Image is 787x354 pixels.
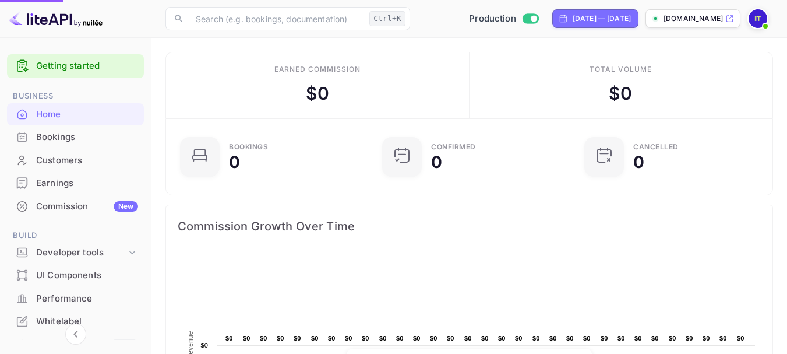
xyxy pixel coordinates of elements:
div: Earnings [36,177,138,190]
div: UI Components [36,269,138,282]
text: $0 [328,335,336,342]
text: $0 [634,335,642,342]
img: IMKAN TOURS [749,9,767,28]
span: Commission Growth Over Time [178,217,761,236]
text: $0 [345,335,352,342]
text: $0 [651,335,659,342]
div: CommissionNew [7,195,144,218]
text: $0 [447,335,454,342]
input: Search (e.g. bookings, documentation) [189,7,365,30]
span: Business [7,90,144,103]
text: $0 [532,335,540,342]
text: $0 [617,335,625,342]
div: Bookings [229,143,268,150]
div: Bookings [36,131,138,144]
text: $0 [703,335,710,342]
a: CommissionNew [7,195,144,217]
div: New [114,201,138,212]
div: $ 0 [306,80,329,107]
text: $0 [396,335,404,342]
text: $0 [498,335,506,342]
a: Bookings [7,126,144,148]
div: Commission [36,200,138,213]
text: $0 [243,335,250,342]
div: CANCELLED [633,143,679,150]
a: UI Components [7,264,144,286]
text: $0 [379,335,387,342]
div: Whitelabel [7,310,144,333]
div: 0 [229,154,240,170]
div: [DATE] — [DATE] [573,13,631,24]
div: UI Components [7,264,144,287]
text: $0 [719,335,727,342]
a: Home [7,103,144,125]
text: $0 [413,335,421,342]
div: Confirmed [431,143,476,150]
button: Collapse navigation [65,324,86,345]
a: Performance [7,288,144,309]
p: [DOMAIN_NAME] [664,13,723,24]
a: Customers [7,149,144,171]
text: $0 [277,335,284,342]
div: 0 [431,154,442,170]
span: Build [7,229,144,242]
div: Home [7,103,144,126]
div: Total volume [590,64,652,75]
div: Developer tools [36,246,126,260]
text: $0 [566,335,574,342]
div: Getting started [7,54,144,78]
div: Earned commission [274,64,361,75]
text: $0 [225,335,233,342]
div: Customers [7,149,144,172]
text: $0 [362,335,369,342]
text: $0 [430,335,437,342]
div: Performance [36,292,138,306]
div: 0 [633,154,644,170]
div: Developer tools [7,243,144,263]
a: Whitelabel [7,310,144,332]
div: $ 0 [609,80,632,107]
div: Earnings [7,172,144,195]
div: Bookings [7,126,144,149]
div: Customers [36,154,138,167]
text: $0 [294,335,301,342]
div: Home [36,108,138,121]
a: Earnings [7,172,144,194]
text: $0 [583,335,591,342]
span: Production [469,12,516,26]
text: $0 [200,342,208,349]
text: $0 [549,335,557,342]
text: $0 [311,335,319,342]
text: $0 [481,335,489,342]
text: $0 [737,335,744,342]
text: $0 [515,335,523,342]
div: Switch to Sandbox mode [464,12,543,26]
div: Performance [7,288,144,310]
img: LiteAPI logo [9,9,103,28]
text: $0 [601,335,608,342]
div: Ctrl+K [369,11,405,26]
text: $0 [464,335,472,342]
div: Whitelabel [36,315,138,328]
a: Getting started [36,59,138,73]
text: $0 [260,335,267,342]
text: $0 [669,335,676,342]
text: $0 [686,335,693,342]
